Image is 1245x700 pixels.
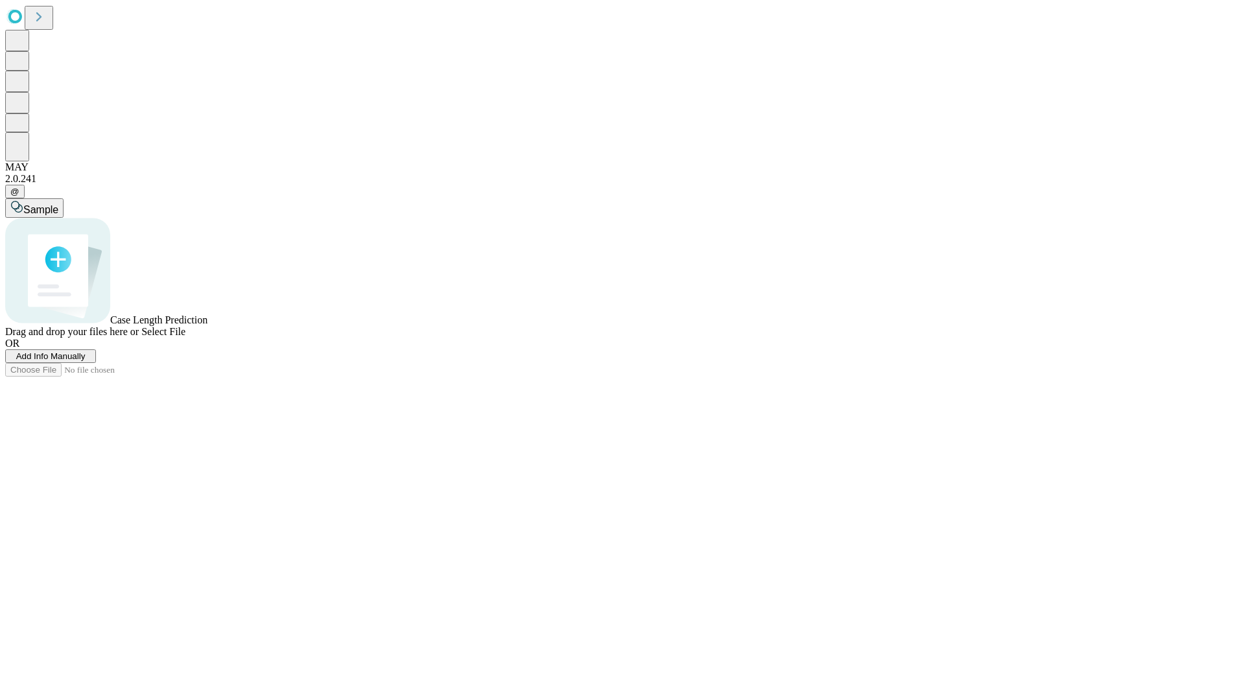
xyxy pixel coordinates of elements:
span: Select File [141,326,185,337]
span: Case Length Prediction [110,314,207,325]
span: Drag and drop your files here or [5,326,139,337]
div: MAY [5,161,1240,173]
div: 2.0.241 [5,173,1240,185]
span: OR [5,338,19,349]
button: Add Info Manually [5,349,96,363]
span: @ [10,187,19,196]
button: @ [5,185,25,198]
span: Add Info Manually [16,351,86,361]
span: Sample [23,204,58,215]
button: Sample [5,198,64,218]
